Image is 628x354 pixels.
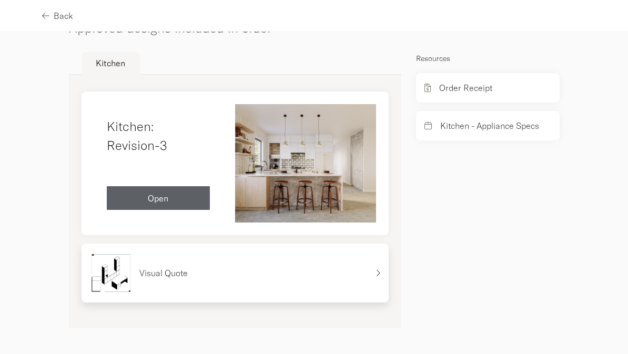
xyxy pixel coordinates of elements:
[54,12,73,20] span: Back
[42,4,73,27] button: Back
[416,52,559,65] p: Resources
[139,267,188,279] p: Visual Quote
[107,186,210,210] button: Open
[440,119,539,132] p: Kitchen - Appliance Specs
[82,52,140,75] button: Kitchen
[235,104,376,222] img: Kelly-Williams-Kitchen-1-5e02.jpg
[107,117,210,155] h4: Kitchen: Revision-3
[148,194,168,203] span: Open
[439,82,492,94] p: Order Receipt
[90,252,132,294] img: visual-quote-b.svg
